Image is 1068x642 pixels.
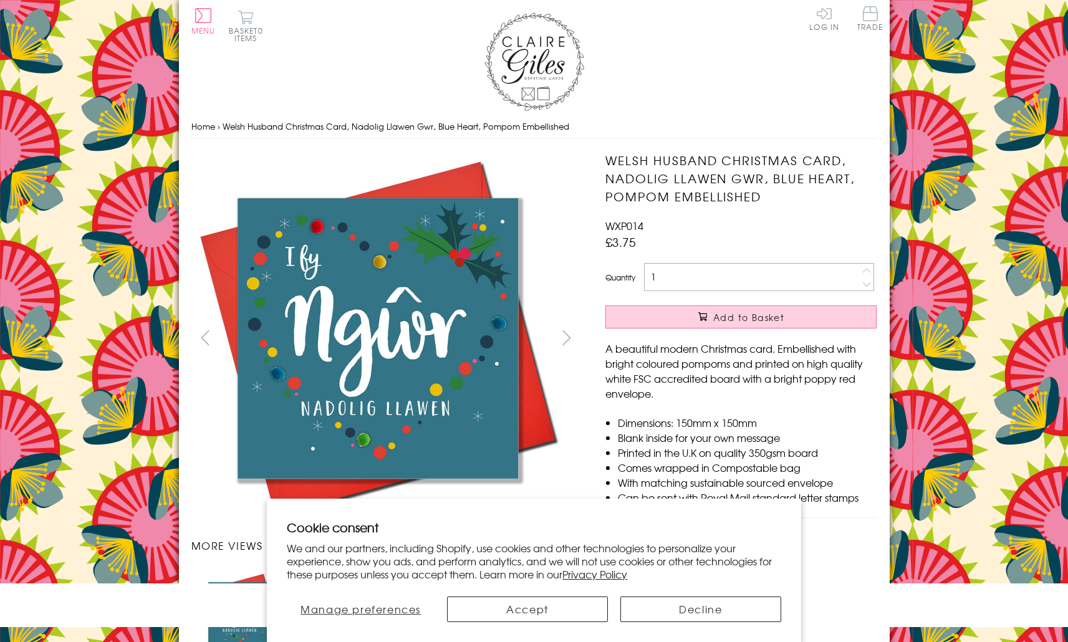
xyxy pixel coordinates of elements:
[809,6,839,31] a: Log In
[605,305,877,328] button: Add to Basket
[191,538,581,553] h3: More views
[552,323,580,352] button: next
[618,430,877,445] li: Blank inside for your own message
[229,10,263,42] button: Basket0 items
[287,542,781,580] p: We and our partners, including Shopify, use cookies and other technologies to personalize your ex...
[618,445,877,460] li: Printed in the U.K on quality 350gsm board
[618,460,877,475] li: Comes wrapped in Compostable bag
[301,601,421,616] span: Manage preferences
[447,596,608,622] button: Accept
[580,151,955,525] img: Welsh Husband Christmas Card, Nadolig Llawen Gwr, Blue Heart, Pompom Embellished
[191,151,565,525] img: Welsh Husband Christmas Card, Nadolig Llawen Gwr, Blue Heart, Pompom Embellished
[618,490,877,505] li: Can be sent with Royal Mail standard letter stamps
[605,341,877,401] p: A beautiful modern Christmas card. Embellished with bright coloured pompoms and printed on high q...
[191,323,219,352] button: prev
[191,25,216,36] span: Menu
[605,272,635,283] label: Quantity
[218,120,220,132] span: ›
[223,120,569,132] span: Welsh Husband Christmas Card, Nadolig Llawen Gwr, Blue Heart, Pompom Embellished
[605,218,643,233] span: WXP014
[713,311,784,323] span: Add to Basket
[234,25,263,44] span: 0 items
[562,567,627,582] a: Privacy Policy
[857,6,883,33] a: Trade
[287,596,435,622] button: Manage preferences
[484,12,584,111] img: Claire Giles Greetings Cards
[605,233,636,251] span: £3.75
[191,114,877,140] nav: breadcrumbs
[618,415,877,430] li: Dimensions: 150mm x 150mm
[287,519,781,536] h2: Cookie consent
[191,8,216,34] button: Menu
[191,120,215,132] a: Home
[857,6,883,31] span: Trade
[618,475,877,490] li: With matching sustainable sourced envelope
[605,151,877,205] h1: Welsh Husband Christmas Card, Nadolig Llawen Gwr, Blue Heart, Pompom Embellished
[620,596,781,622] button: Decline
